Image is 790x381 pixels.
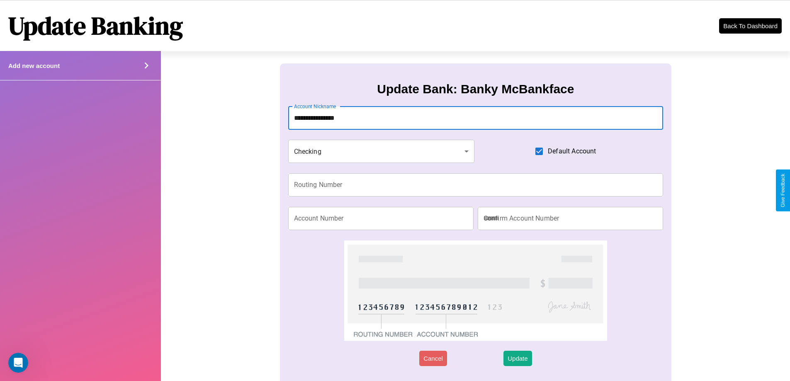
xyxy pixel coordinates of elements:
button: Cancel [419,351,447,366]
h1: Update Banking [8,9,183,43]
h3: Update Bank: Banky McBankface [377,82,574,96]
h4: Add new account [8,62,60,69]
button: Back To Dashboard [719,18,782,34]
iframe: Intercom live chat [8,353,28,373]
span: Default Account [548,146,596,156]
div: Checking [288,140,475,163]
label: Account Nickname [294,103,336,110]
button: Update [503,351,532,366]
img: check [344,240,607,341]
div: Give Feedback [780,174,786,207]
